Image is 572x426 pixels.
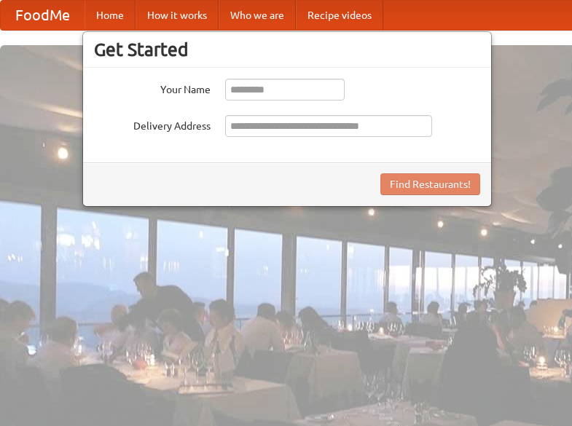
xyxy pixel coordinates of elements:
[296,1,383,30] a: Recipe videos
[85,1,136,30] a: Home
[94,79,211,97] label: Your Name
[94,115,211,133] label: Delivery Address
[94,39,480,60] h3: Get Started
[1,1,85,30] a: FoodMe
[380,173,480,195] button: Find Restaurants!
[136,1,219,30] a: How it works
[219,1,296,30] a: Who we are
